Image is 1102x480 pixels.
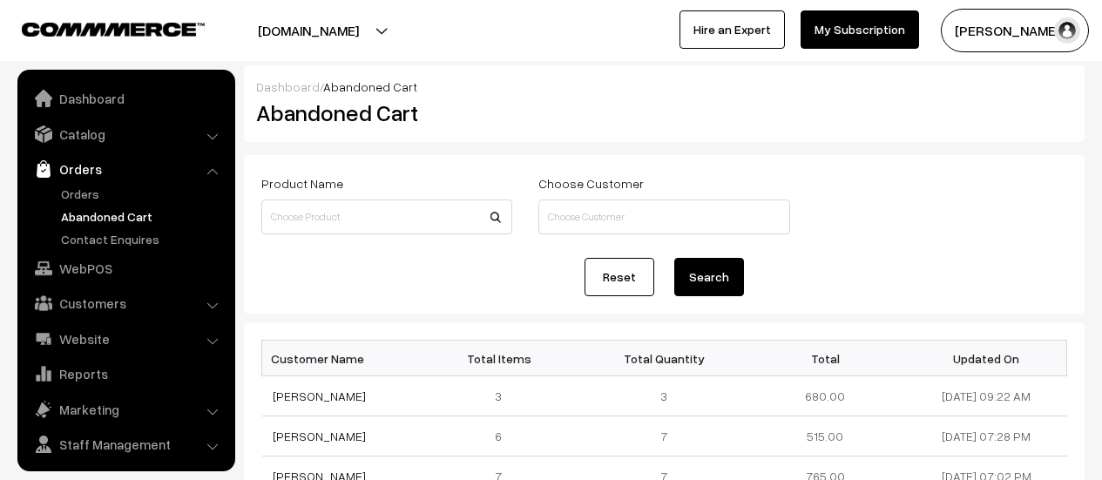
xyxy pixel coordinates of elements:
[584,341,745,376] th: Total Quantity
[57,185,229,203] a: Orders
[585,258,654,296] a: Reset
[423,376,584,416] td: 3
[22,358,229,389] a: Reports
[323,79,417,94] span: Abandoned Cart
[22,153,229,185] a: Orders
[261,199,512,234] input: Choose Product
[423,416,584,456] td: 6
[197,9,420,52] button: [DOMAIN_NAME]
[256,99,510,126] h2: Abandoned Cart
[906,376,1067,416] td: [DATE] 09:22 AM
[584,416,745,456] td: 7
[423,341,584,376] th: Total Items
[674,258,744,296] button: Search
[22,17,174,38] a: COMMMERCE
[22,83,229,114] a: Dashboard
[273,389,366,403] a: [PERSON_NAME]
[745,376,906,416] td: 680.00
[261,174,343,193] label: Product Name
[538,174,644,193] label: Choose Customer
[941,9,1089,52] button: [PERSON_NAME]
[22,118,229,150] a: Catalog
[57,207,229,226] a: Abandoned Cart
[1054,17,1080,44] img: user
[538,199,789,234] input: Choose Customer
[22,429,229,460] a: Staff Management
[22,287,229,319] a: Customers
[57,230,229,248] a: Contact Enquires
[22,323,229,355] a: Website
[679,10,785,49] a: Hire an Expert
[22,23,205,36] img: COMMMERCE
[745,416,906,456] td: 515.00
[273,429,366,443] a: [PERSON_NAME]
[256,78,1072,96] div: /
[745,341,906,376] th: Total
[22,394,229,425] a: Marketing
[262,341,423,376] th: Customer Name
[22,253,229,284] a: WebPOS
[584,376,745,416] td: 3
[906,416,1067,456] td: [DATE] 07:28 PM
[906,341,1067,376] th: Updated On
[256,79,320,94] a: Dashboard
[801,10,919,49] a: My Subscription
